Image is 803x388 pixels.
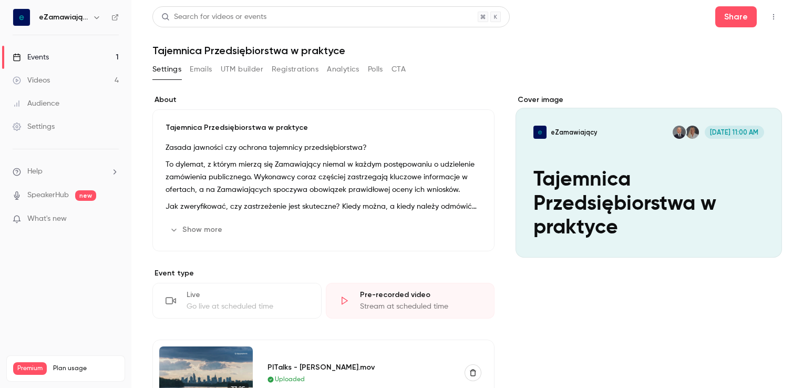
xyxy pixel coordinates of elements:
[221,61,263,78] button: UTM builder
[166,122,481,133] p: Tajemnica Przedsiębiorstwa w praktyce
[272,61,318,78] button: Registrations
[152,268,495,279] p: Event type
[161,12,266,23] div: Search for videos or events
[166,200,481,213] p: Jak zweryfikować, czy zastrzeżenie jest skuteczne? Kiedy można, a kiedy należy odmówić utajnienia...
[166,221,229,238] button: Show more
[267,362,452,373] div: PITalks - [PERSON_NAME].mov
[326,283,495,319] div: Pre-recorded videoStream at scheduled time
[13,166,119,177] li: help-dropdown-opener
[275,375,305,384] span: Uploaded
[360,301,482,312] div: Stream at scheduled time
[13,9,30,26] img: eZamawiający
[152,61,181,78] button: Settings
[53,364,118,373] span: Plan usage
[152,95,495,105] label: About
[166,158,481,196] p: To dylemat, z którym mierzą się Zamawiający niemal w każdym postępowaniu o udzielenie zamówienia ...
[13,121,55,132] div: Settings
[715,6,757,27] button: Share
[27,213,67,224] span: What's new
[360,290,482,300] div: Pre-recorded video
[13,75,50,86] div: Videos
[516,95,782,105] label: Cover image
[152,283,322,319] div: LiveGo live at scheduled time
[27,166,43,177] span: Help
[27,190,69,201] a: SpeakerHub
[39,12,88,23] h6: eZamawiający
[13,362,47,375] span: Premium
[75,190,96,201] span: new
[187,301,308,312] div: Go live at scheduled time
[327,61,359,78] button: Analytics
[190,61,212,78] button: Emails
[13,52,49,63] div: Events
[368,61,383,78] button: Polls
[187,290,308,300] div: Live
[392,61,406,78] button: CTA
[106,215,119,224] iframe: Noticeable Trigger
[13,98,59,109] div: Audience
[152,44,782,57] h1: Tajemnica Przedsiębiorstwa w praktyce
[166,141,481,154] p: Zasada jawności czy ochrona tajemnicy przedsiębiorstwa?
[516,95,782,258] section: Cover image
